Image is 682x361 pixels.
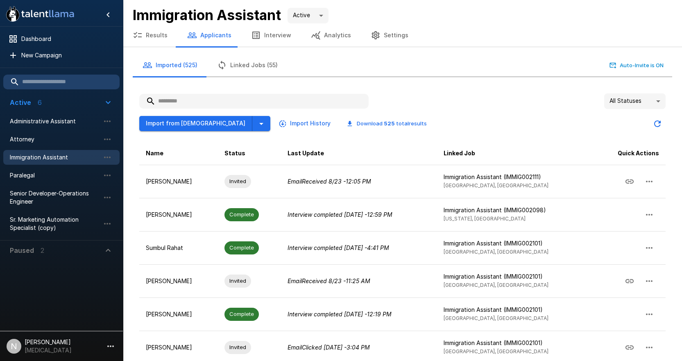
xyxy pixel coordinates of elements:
[281,142,437,165] th: Last Update
[288,211,392,218] i: Interview completed [DATE] - 12:59 PM
[620,343,639,350] span: Copy Interview Link
[444,206,587,214] p: Immigration Assistant (IMMIG002098)
[146,310,211,318] p: [PERSON_NAME]
[444,306,587,314] p: Immigration Assistant (IMMIG002101)
[224,310,259,318] span: Complete
[444,272,587,281] p: Immigration Assistant (IMMIG002101)
[224,277,251,285] span: Invited
[133,7,281,23] b: Immigration Assistant
[133,54,207,77] button: Imported (525)
[224,177,251,185] span: Invited
[444,173,587,181] p: Immigration Assistant (IMMIG002111)
[649,116,666,132] button: Updated Today - 5:51 PM
[340,117,433,130] button: Download 525 totalresults
[177,24,241,47] button: Applicants
[444,282,548,288] span: [GEOGRAPHIC_DATA], [GEOGRAPHIC_DATA]
[288,311,392,318] i: Interview completed [DATE] - 12:19 PM
[604,93,666,109] div: All Statuses
[288,244,389,251] i: Interview completed [DATE] - 4:41 PM
[146,343,211,352] p: [PERSON_NAME]
[139,142,218,165] th: Name
[444,348,548,354] span: [GEOGRAPHIC_DATA], [GEOGRAPHIC_DATA]
[288,344,370,351] i: Email Clicked [DATE] - 3:04 PM
[224,211,259,218] span: Complete
[444,182,548,188] span: [GEOGRAPHIC_DATA], [GEOGRAPHIC_DATA]
[218,142,281,165] th: Status
[301,24,361,47] button: Analytics
[277,116,334,131] button: Import History
[288,178,371,185] i: Email Received 8/23 - 12:05 PM
[241,24,301,47] button: Interview
[123,24,177,47] button: Results
[594,142,666,165] th: Quick Actions
[620,277,639,284] span: Copy Interview Link
[146,244,211,252] p: Sumbul Rahat
[444,339,587,347] p: Immigration Assistant (IMMIG002101)
[146,177,211,186] p: [PERSON_NAME]
[444,216,526,222] span: [US_STATE], [GEOGRAPHIC_DATA]
[224,244,259,252] span: Complete
[146,277,211,285] p: [PERSON_NAME]
[139,116,252,131] button: Import from [DEMOGRAPHIC_DATA]
[620,177,639,184] span: Copy Interview Link
[207,54,288,77] button: Linked Jobs (55)
[437,142,594,165] th: Linked Job
[288,277,370,284] i: Email Received 8/23 - 11:25 AM
[444,249,548,255] span: [GEOGRAPHIC_DATA], [GEOGRAPHIC_DATA]
[361,24,418,47] button: Settings
[288,8,329,23] div: Active
[608,59,666,72] button: Auto-Invite is ON
[384,120,395,127] b: 525
[444,315,548,321] span: [GEOGRAPHIC_DATA], [GEOGRAPHIC_DATA]
[444,239,587,247] p: Immigration Assistant (IMMIG002101)
[224,343,251,351] span: Invited
[146,211,211,219] p: [PERSON_NAME]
